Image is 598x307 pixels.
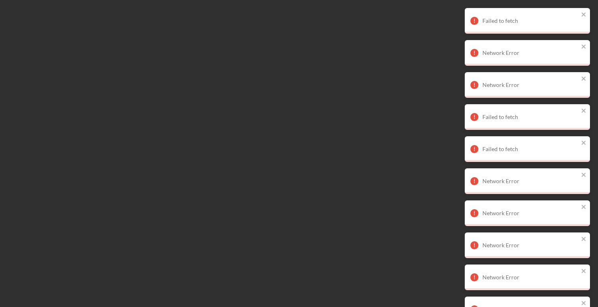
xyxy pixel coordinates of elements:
div: Network Error [482,274,579,281]
div: Network Error [482,178,579,184]
button: close [581,268,587,275]
button: close [581,43,587,51]
div: Failed to fetch [482,18,579,24]
button: close [581,75,587,83]
button: close [581,107,587,115]
div: Network Error [482,82,579,88]
div: Network Error [482,210,579,216]
button: close [581,139,587,147]
button: close [581,172,587,179]
div: Network Error [482,50,579,56]
button: close [581,204,587,211]
div: Failed to fetch [482,146,579,152]
div: Failed to fetch [482,114,579,120]
div: Network Error [482,242,579,248]
button: close [581,11,587,19]
button: close [581,236,587,243]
